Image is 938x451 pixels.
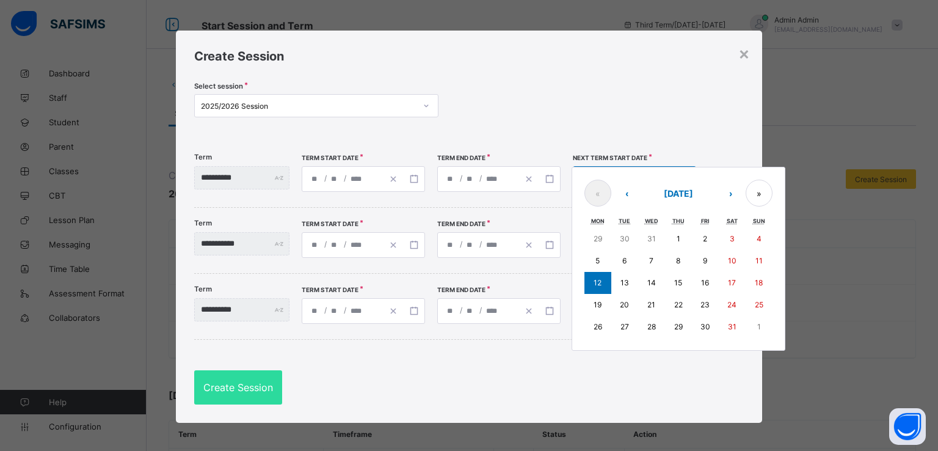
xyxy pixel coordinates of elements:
[738,43,750,64] div: ×
[719,228,746,250] button: January 3, 2026
[620,300,629,309] abbr: January 20, 2026
[584,316,611,338] button: January 26, 2026
[611,316,638,338] button: January 27, 2026
[478,239,483,249] span: /
[343,173,347,183] span: /
[302,220,358,227] span: Term Start Date
[746,316,773,338] button: February 1, 2026
[203,381,273,394] span: Create Session
[719,250,746,272] button: January 10, 2026
[728,278,736,287] abbr: January 17, 2026
[647,278,656,287] abbr: January 14, 2026
[343,305,347,315] span: /
[194,285,212,293] label: Term
[692,272,719,294] button: January 16, 2026
[459,305,464,315] span: /
[194,153,212,161] label: Term
[584,250,611,272] button: January 5, 2026
[719,294,746,316] button: January 24, 2026
[692,228,719,250] button: January 2, 2026
[302,286,358,293] span: Term Start Date
[677,234,680,243] abbr: January 1, 2026
[584,180,611,207] button: «
[584,228,611,250] button: December 29, 2025
[611,272,638,294] button: January 13, 2026
[620,322,629,331] abbr: January 27, 2026
[459,173,464,183] span: /
[611,294,638,316] button: January 20, 2026
[757,234,762,243] abbr: January 4, 2026
[755,256,763,265] abbr: January 11, 2026
[437,220,485,227] span: Term End Date
[753,218,765,224] abbr: Sunday
[478,305,483,315] span: /
[665,228,692,250] button: January 1, 2026
[323,173,328,183] span: /
[584,294,611,316] button: January 19, 2026
[674,322,683,331] abbr: January 29, 2026
[665,250,692,272] button: January 8, 2026
[613,180,640,207] button: ‹
[700,322,710,331] abbr: January 30, 2026
[664,188,693,199] span: [DATE]
[647,234,656,243] abbr: December 31, 2025
[638,228,665,250] button: December 31, 2025
[746,250,773,272] button: January 11, 2026
[757,322,761,331] abbr: February 1, 2026
[201,101,416,111] div: 2025/2026 Session
[647,322,656,331] abbr: January 28, 2026
[323,239,328,249] span: /
[692,250,719,272] button: January 9, 2026
[728,256,736,265] abbr: January 10, 2026
[746,272,773,294] button: January 18, 2026
[194,219,212,227] label: Term
[619,218,630,224] abbr: Tuesday
[649,256,653,265] abbr: January 7, 2026
[622,256,627,265] abbr: January 6, 2026
[573,154,647,161] span: Next Term Start Date
[437,286,485,293] span: Term End Date
[746,228,773,250] button: January 4, 2026
[730,234,735,243] abbr: January 3, 2026
[665,272,692,294] button: January 15, 2026
[594,322,602,331] abbr: January 26, 2026
[620,278,629,287] abbr: January 13, 2026
[194,49,284,64] span: Create Session
[594,278,602,287] abbr: January 12, 2026
[343,239,347,249] span: /
[611,228,638,250] button: December 30, 2025
[692,294,719,316] button: January 23, 2026
[638,316,665,338] button: January 28, 2026
[701,218,710,224] abbr: Friday
[594,300,602,309] abbr: January 19, 2026
[638,272,665,294] button: January 14, 2026
[611,250,638,272] button: January 6, 2026
[642,180,715,207] button: [DATE]
[676,256,680,265] abbr: January 8, 2026
[647,300,655,309] abbr: January 21, 2026
[302,154,358,161] span: Term Start Date
[719,316,746,338] button: January 31, 2026
[638,250,665,272] button: January 7, 2026
[755,300,763,309] abbr: January 25, 2026
[703,234,707,243] abbr: January 2, 2026
[194,82,243,90] span: Select session
[665,316,692,338] button: January 29, 2026
[703,256,707,265] abbr: January 9, 2026
[323,305,328,315] span: /
[665,294,692,316] button: January 22, 2026
[700,300,710,309] abbr: January 23, 2026
[746,294,773,316] button: January 25, 2026
[459,239,464,249] span: /
[674,278,682,287] abbr: January 15, 2026
[591,218,605,224] abbr: Monday
[594,234,602,243] abbr: December 29, 2025
[638,294,665,316] button: January 21, 2026
[727,300,736,309] abbr: January 24, 2026
[728,322,736,331] abbr: January 31, 2026
[755,278,763,287] abbr: January 18, 2026
[478,173,483,183] span: /
[595,256,600,265] abbr: January 5, 2026
[674,300,683,309] abbr: January 22, 2026
[584,272,611,294] button: January 12, 2026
